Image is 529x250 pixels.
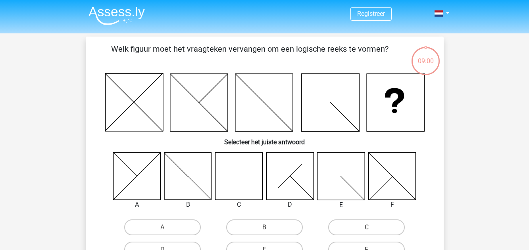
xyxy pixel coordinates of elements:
[88,6,145,25] img: Assessly
[357,10,385,17] a: Registreer
[209,200,269,209] div: C
[98,43,401,67] p: Welk figuur moet het vraagteken vervangen om een logische reeks te vormen?
[98,132,431,146] h6: Selecteer het juiste antwoord
[260,200,320,209] div: D
[362,200,422,209] div: F
[226,219,303,235] label: B
[124,219,201,235] label: A
[311,200,371,210] div: E
[328,219,405,235] label: C
[107,200,167,209] div: A
[158,200,218,209] div: B
[411,46,441,66] div: 09:00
